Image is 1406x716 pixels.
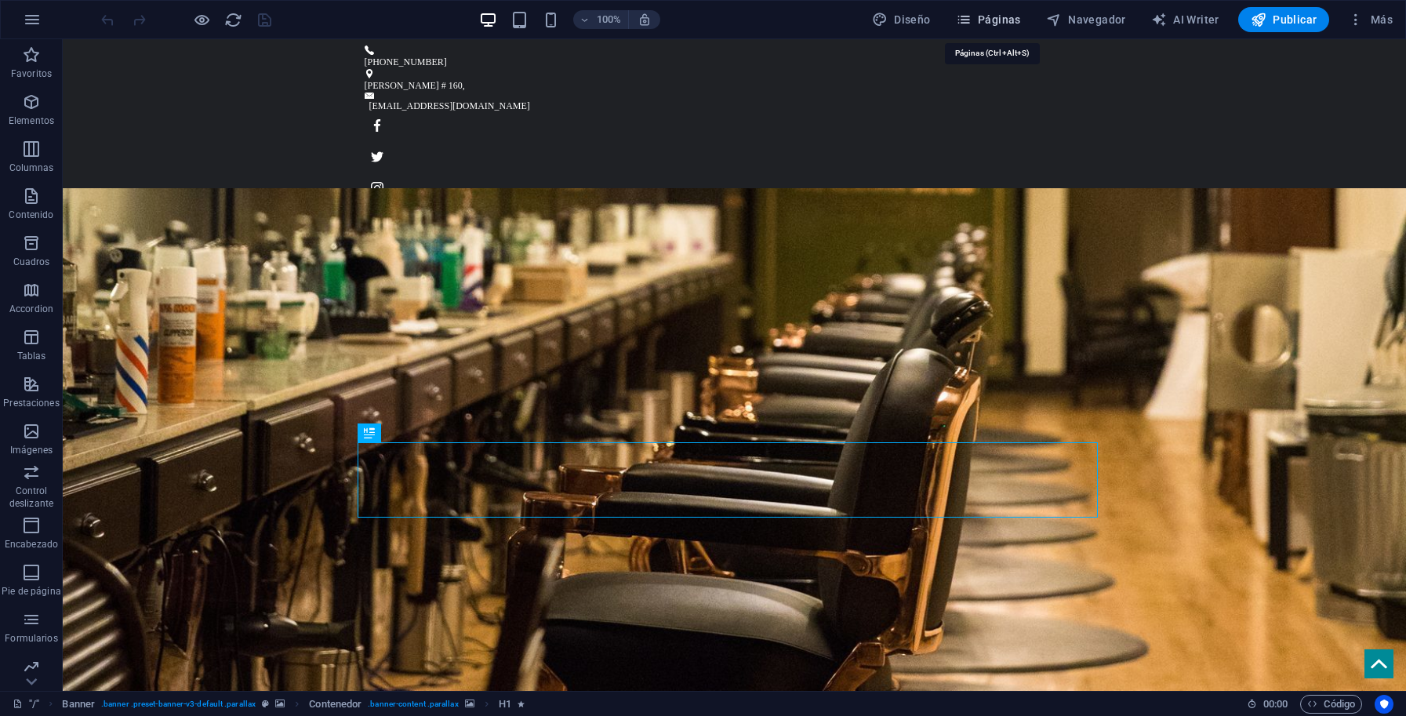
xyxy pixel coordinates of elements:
[1375,695,1393,714] button: Usercentrics
[1307,695,1355,714] span: Código
[10,444,53,456] p: Imágenes
[223,10,242,29] button: reload
[866,7,937,32] button: Diseño
[1040,7,1132,32] button: Navegador
[950,7,1027,32] button: Páginas
[262,700,269,708] i: Este elemento es un preajuste personalizable
[465,700,474,708] i: Este elemento contiene un fondo
[9,114,54,127] p: Elementos
[1247,695,1288,714] h6: Tiempo de la sesión
[9,162,54,174] p: Columnas
[1151,12,1219,27] span: AI Writer
[1251,12,1317,27] span: Publicar
[224,11,242,29] i: Volver a cargar página
[17,350,46,362] p: Tablas
[1342,7,1399,32] button: Más
[1145,7,1226,32] button: AI Writer
[13,256,50,268] p: Cuadros
[13,695,39,714] a: Haz clic para cancelar la selección y doble clic para abrir páginas
[62,695,525,714] nav: breadcrumb
[1263,695,1288,714] span: 00 00
[872,12,931,27] span: Diseño
[1046,12,1126,27] span: Navegador
[9,303,53,315] p: Accordion
[3,397,59,409] p: Prestaciones
[866,7,937,32] div: Diseño (Ctrl+Alt+Y)
[275,700,285,708] i: Este elemento contiene un fondo
[2,585,60,598] p: Pie de página
[5,538,58,551] p: Encabezado
[62,695,95,714] span: Haz clic para seleccionar y doble clic para editar
[1348,12,1393,27] span: Más
[1274,698,1277,710] span: :
[1300,695,1362,714] button: Código
[1238,7,1330,32] button: Publicar
[956,12,1021,27] span: Páginas
[597,10,622,29] h6: 100%
[573,10,629,29] button: 100%
[11,67,52,80] p: Favoritos
[101,695,256,714] span: . banner .preset-banner-v3-default .parallax
[9,209,53,221] p: Contenido
[5,632,57,645] p: Formularios
[309,695,361,714] span: Haz clic para seleccionar y doble clic para editar
[638,13,652,27] i: Al redimensionar, ajustar el nivel de zoom automáticamente para ajustarse al dispositivo elegido.
[499,695,511,714] span: Haz clic para seleccionar y doble clic para editar
[368,695,458,714] span: . banner-content .parallax
[518,700,525,708] i: El elemento contiene una animación
[192,10,211,29] button: Haz clic para salir del modo de previsualización y seguir editando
